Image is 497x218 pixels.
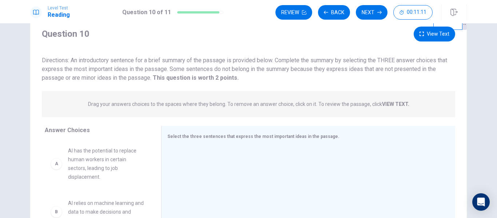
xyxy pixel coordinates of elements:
[45,127,90,134] span: Answer Choices
[51,206,62,218] div: B
[48,11,70,19] h1: Reading
[151,74,239,81] strong: This question is worth 2 points.
[382,101,409,107] strong: VIEW TEXT.
[318,5,350,20] button: Back
[45,140,150,187] div: AAI has the potential to replace human workers in certain sectors, leading to job displacement.
[414,27,455,41] button: View Text
[356,5,387,20] button: Next
[88,101,409,107] p: Drag your answers choices to the spaces where they belong. To remove an answer choice, click on i...
[122,8,171,17] h1: Question 10 of 11
[393,5,433,20] button: 00:11:11
[407,9,426,15] span: 00:11:11
[42,57,447,81] span: Directions: An introductory sentence for a brief summary of the passage is provided below. Comple...
[68,146,144,181] span: AI has the potential to replace human workers in certain sectors, leading to job displacement.
[48,5,70,11] span: Level Test
[167,134,339,139] span: Select the three sentences that express the most important ideas in the passage.
[275,5,312,20] button: Review
[51,158,62,170] div: A
[472,193,490,211] div: Open Intercom Messenger
[42,28,90,40] h4: Question 10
